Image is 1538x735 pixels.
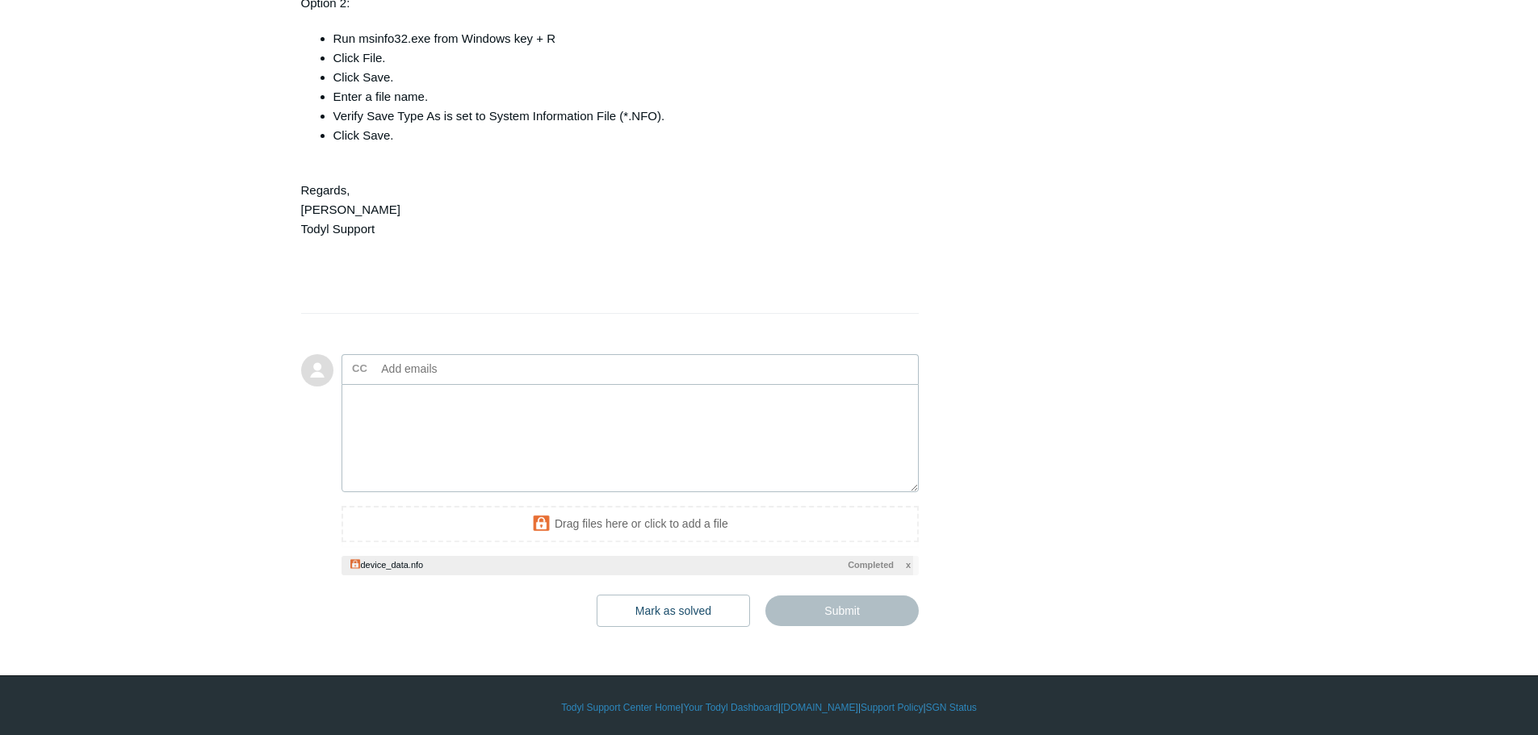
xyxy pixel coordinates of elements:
a: [DOMAIN_NAME] [781,700,858,715]
li: Click File. [333,48,903,68]
li: Click Save. [333,68,903,87]
a: Todyl Support Center Home [561,700,681,715]
li: Enter a file name. [333,87,903,106]
button: Mark as solved [597,595,750,627]
span: Completed [848,558,894,572]
input: Submit [765,595,919,626]
label: CC [352,357,367,381]
input: Add emails [375,357,549,381]
span: x [906,558,911,572]
li: Click Save. [333,126,903,145]
a: Support Policy [861,700,923,715]
a: Your Todyl Dashboard [683,700,777,715]
li: Verify Save Type As is set to System Information File (*.NFO). [333,106,903,126]
textarea: Add your reply [342,384,920,493]
div: | | | | [301,700,1238,715]
a: SGN Status [926,700,977,715]
li: Run msinfo32.exe from Windows key + R [333,29,903,48]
